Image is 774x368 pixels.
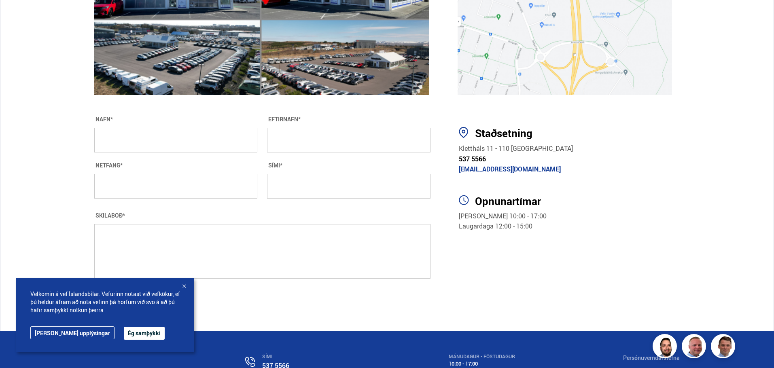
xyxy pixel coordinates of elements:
div: SÍMI [262,354,378,360]
img: FbJEzSuNWCJXmdc-.webp [712,335,736,360]
h3: Opnunartímar [475,195,680,207]
div: Staðsetning [475,127,680,140]
div: NAFN* [94,116,258,123]
a: [PERSON_NAME] upplýsingar [30,326,115,339]
div: MÁNUDAGUR - FÖSTUDAGUR [449,354,553,360]
span: Velkomin á vef Íslandsbílar. Vefurinn notast við vefkökur, ef þú heldur áfram að nota vefinn þá h... [30,290,180,314]
button: Open LiveChat chat widget [6,3,31,27]
div: EFTIRNAFN* [267,116,430,123]
img: n0V2lOsqF3l1V2iz.svg [245,357,255,367]
a: 537 5566 [459,154,486,163]
a: [EMAIL_ADDRESS][DOMAIN_NAME] [459,165,561,173]
a: Klettháls 11 - 110 [GEOGRAPHIC_DATA] [459,144,573,153]
img: pw9sMCDar5Ii6RG5.svg [459,127,468,138]
img: 5L2kbIWUWlfci3BR.svg [459,195,469,205]
div: NETFANG* [94,162,258,169]
div: SÍMI* [267,162,430,169]
div: 10:00 - 17:00 [449,361,553,367]
img: siFngHWaQ9KaOqBr.png [683,335,707,360]
button: Ég samþykki [124,327,165,340]
img: nhp88E3Fdnt1Opn2.png [654,335,678,360]
div: SKILABOÐ* [94,212,431,219]
a: Persónuverndarstefna [623,354,680,362]
span: [PERSON_NAME] 10:00 - 17:00 Laugardaga 12:00 - 15:00 [459,211,547,231]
